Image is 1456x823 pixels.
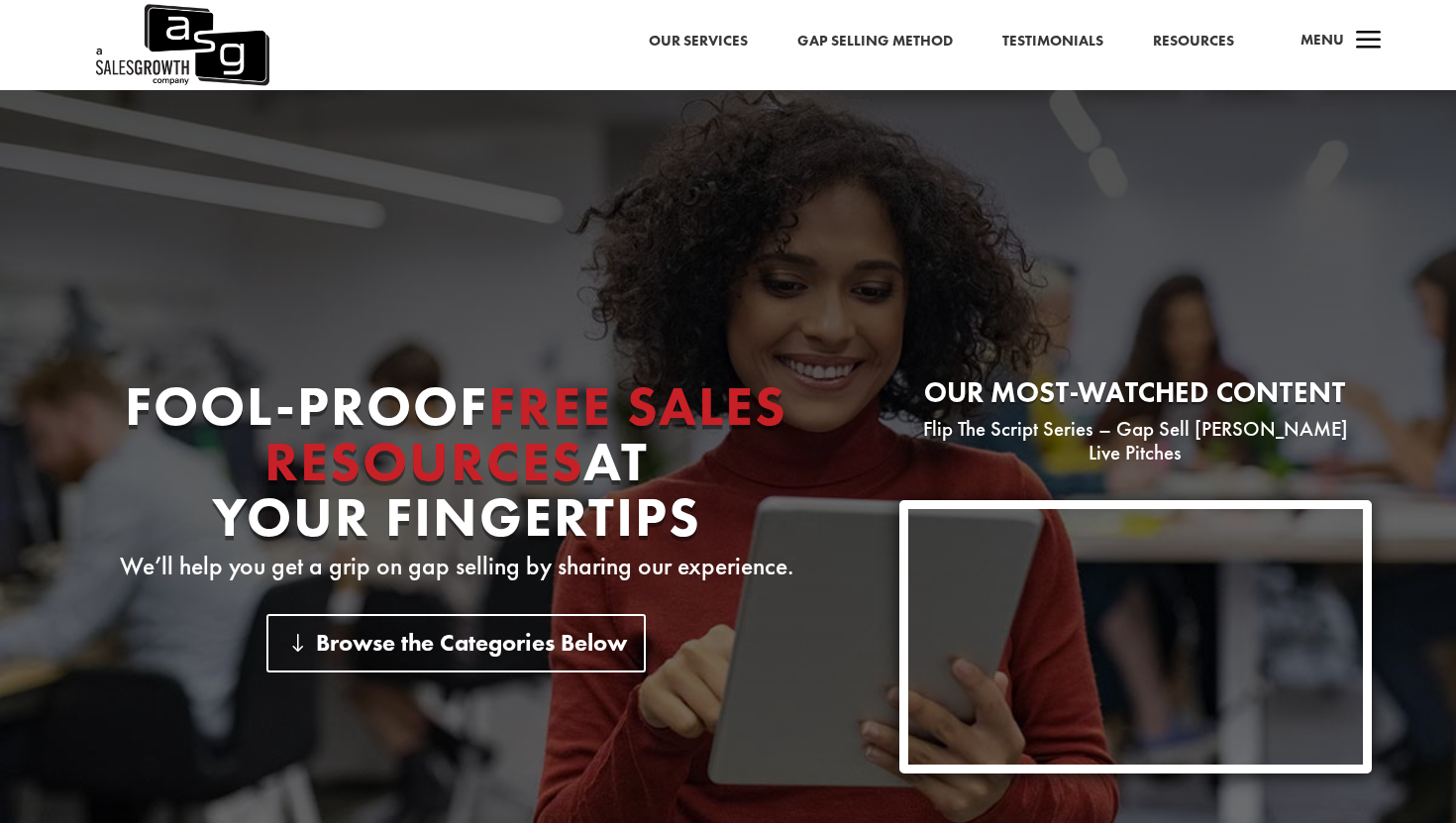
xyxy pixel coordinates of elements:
[899,378,1372,417] h2: Our most-watched content
[899,417,1372,464] p: Flip The Script Series – Gap Sell [PERSON_NAME] Live Pitches
[84,555,828,578] p: We’ll help you get a grip on gap selling by sharing our experience.
[1349,22,1389,61] span: a
[1300,30,1344,50] span: Menu
[264,370,788,497] span: Free Sales Resources
[1002,29,1103,54] a: Testimonials
[1153,29,1234,54] a: Resources
[649,29,748,54] a: Our Services
[797,29,953,54] a: Gap Selling Method
[84,378,828,555] h1: Fool-proof At Your Fingertips
[266,614,646,672] a: Browse the Categories Below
